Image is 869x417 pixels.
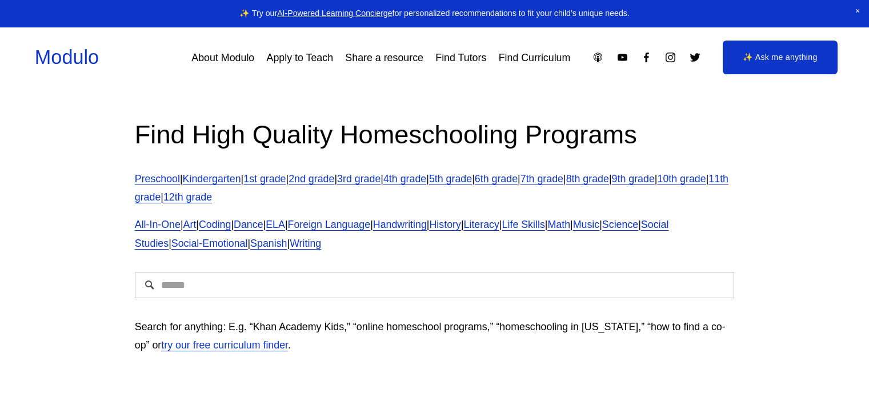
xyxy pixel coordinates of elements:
[35,46,99,68] a: Modulo
[234,219,263,230] a: Dance
[664,51,676,63] a: Instagram
[337,173,381,185] a: 3rd grade
[266,219,285,230] a: ELA
[191,47,254,68] a: About Modulo
[657,173,706,185] a: 10th grade
[288,219,371,230] a: Foreign Language
[163,191,212,203] a: 12th grade
[289,173,334,185] a: 2nd grade
[345,47,423,68] a: Share a resource
[547,219,570,230] a: Math
[573,219,600,230] a: Music
[161,339,288,351] a: try our free curriculum finder
[499,47,571,68] a: Find Curriculum
[135,318,735,354] p: Search for anything: E.g. “Khan Academy Kids,” “online homeschool programs,” “homeschooling in [U...
[464,219,499,230] a: Literacy
[135,215,735,252] p: | | | | | | | | | | | | | | | |
[290,238,321,249] a: Writing
[135,219,181,230] a: All-In-One
[243,173,286,185] a: 1st grade
[135,118,735,151] h2: Find High Quality Homeschooling Programs
[592,51,604,63] a: Apple Podcasts
[435,47,486,68] a: Find Tutors
[183,219,197,230] a: Art
[612,173,655,185] a: 9th grade
[689,51,701,63] a: Twitter
[429,173,472,185] a: 5th grade
[267,47,334,68] a: Apply to Teach
[183,173,241,185] a: Kindergarten
[199,219,231,230] a: Coding
[135,170,735,206] p: | | | | | | | | | | | | |
[566,173,609,185] a: 8th grade
[250,238,287,249] a: Spanish
[277,9,392,18] a: AI-Powered Learning Concierge
[373,219,427,230] a: Handwriting
[429,219,460,230] a: History
[616,51,628,63] a: YouTube
[502,219,545,230] a: Life Skills
[723,41,838,75] a: ✨ Ask me anything
[520,173,563,185] a: 7th grade
[135,173,180,185] a: Preschool
[171,238,248,249] a: Social-Emotional
[135,173,728,203] a: 11th grade
[135,219,669,248] a: Social Studies
[135,272,735,298] input: Search
[640,51,652,63] a: Facebook
[602,219,638,230] a: Science
[475,173,518,185] a: 6th grade
[383,173,426,185] a: 4th grade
